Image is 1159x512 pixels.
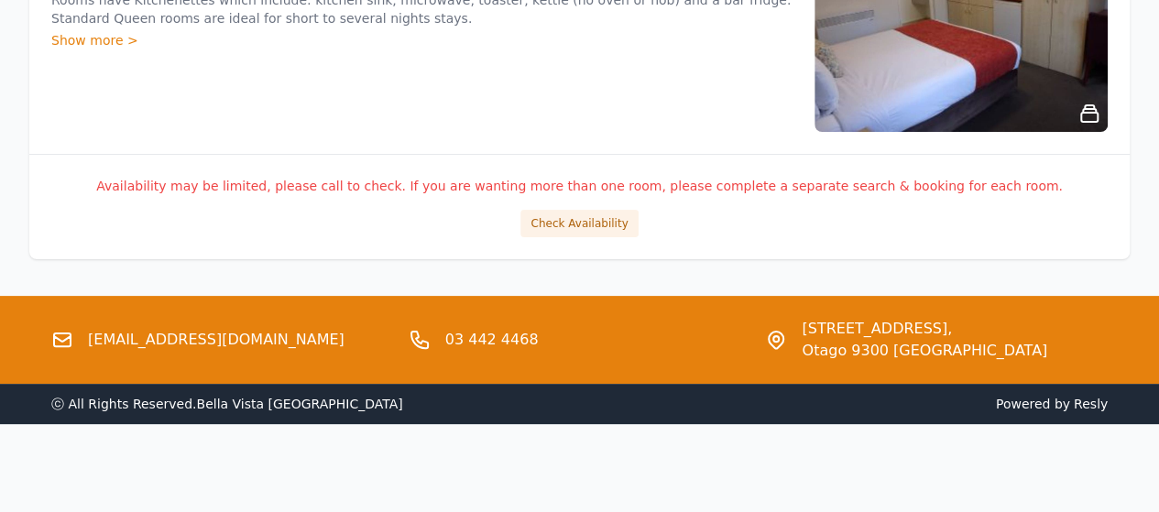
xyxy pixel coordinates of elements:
a: Resly [1074,397,1108,411]
button: Check Availability [520,210,638,237]
span: ⓒ All Rights Reserved. Bella Vista [GEOGRAPHIC_DATA] [51,397,403,411]
a: [EMAIL_ADDRESS][DOMAIN_NAME] [88,329,344,351]
p: Availability may be limited, please call to check. If you are wanting more than one room, please ... [51,177,1108,195]
span: Powered by [587,395,1109,413]
div: Show more > [51,31,793,49]
a: 03 442 4468 [445,329,539,351]
span: Otago 9300 [GEOGRAPHIC_DATA] [802,340,1047,362]
span: [STREET_ADDRESS], [802,318,1047,340]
